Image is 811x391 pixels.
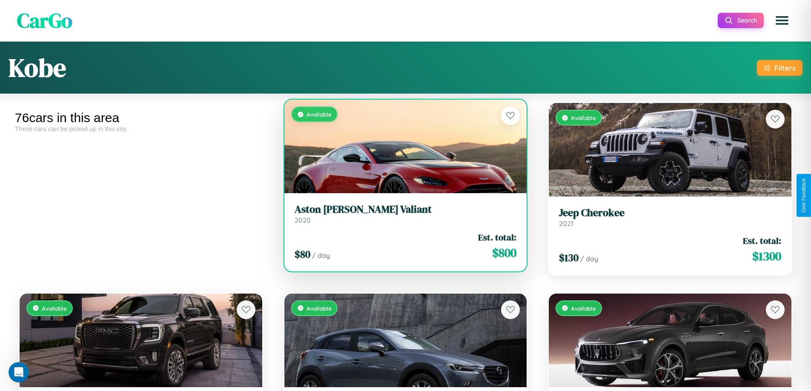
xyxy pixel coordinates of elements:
div: Give Feedback [801,178,807,213]
span: $ 1300 [752,248,781,265]
span: 2021 [559,219,573,228]
a: Aston [PERSON_NAME] Valiant2020 [295,203,517,224]
span: Search [737,17,757,24]
div: Filters [774,63,796,72]
button: Search [718,13,764,28]
span: Available [42,305,67,312]
span: $ 130 [559,251,579,265]
h3: Jeep Cherokee [559,207,781,219]
span: Available [571,305,596,312]
span: Est. total: [743,234,781,247]
iframe: Intercom live chat [9,362,29,382]
span: 2020 [295,216,311,224]
span: $ 80 [295,247,310,261]
a: Jeep Cherokee2021 [559,207,781,228]
span: $ 800 [492,244,516,261]
span: CarGo [17,6,72,34]
span: / day [580,254,598,263]
div: These cars can be picked up in this city. [15,125,267,132]
span: Available [307,111,332,118]
span: Est. total: [478,231,516,243]
h3: Aston [PERSON_NAME] Valiant [295,203,517,216]
span: / day [312,251,330,260]
span: Available [307,305,332,312]
button: Open menu [770,9,794,32]
span: Available [571,114,596,121]
div: 76 cars in this area [15,111,267,125]
h1: Kobe [9,50,66,85]
button: Filters [757,60,802,76]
